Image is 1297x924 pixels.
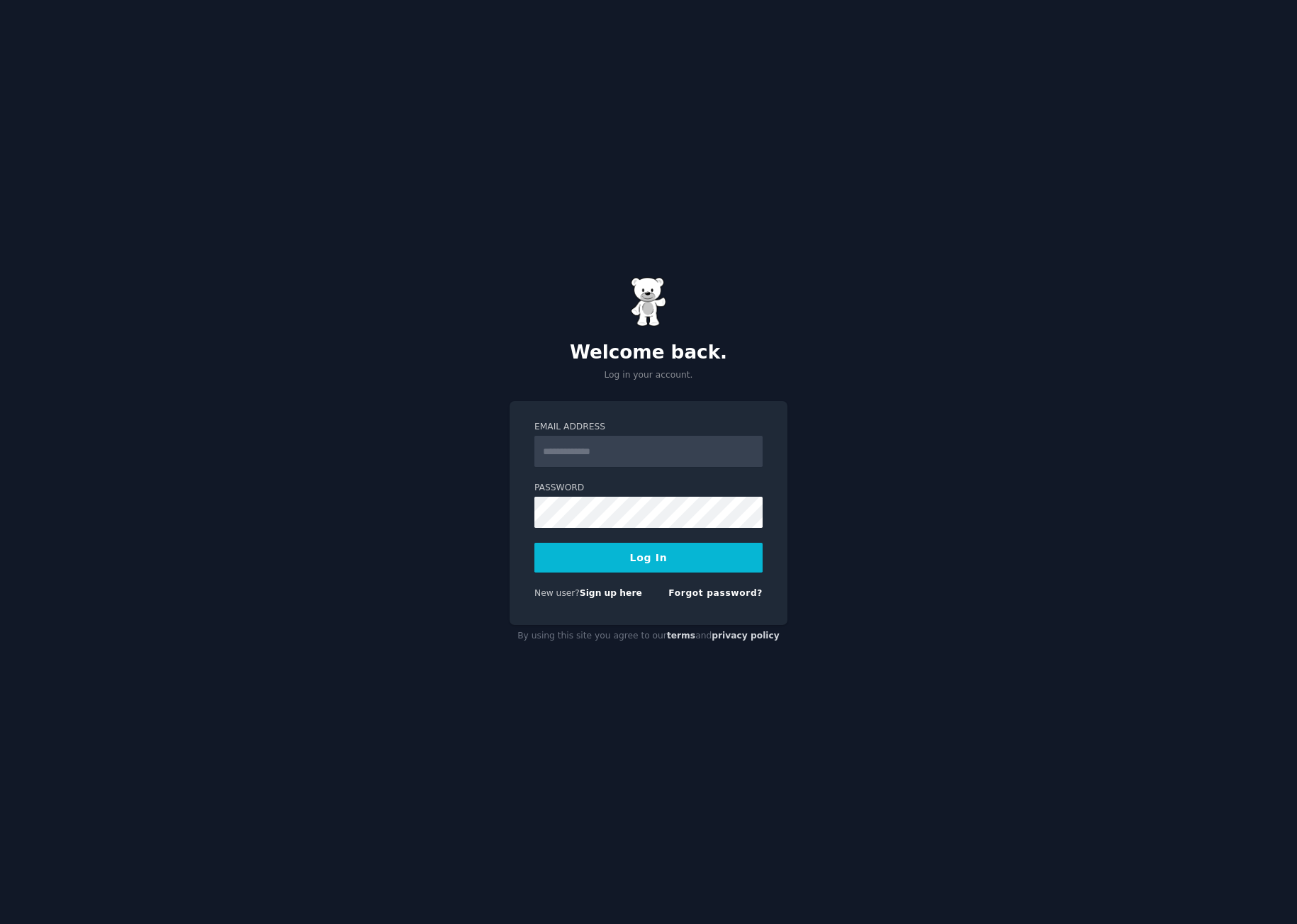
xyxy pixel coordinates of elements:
button: Log In [534,543,763,573]
span: New user? [534,588,580,598]
a: Sign up here [580,588,642,598]
p: Log in your account. [510,369,787,382]
a: privacy policy [712,631,780,641]
div: By using this site you agree to our and [510,625,787,648]
label: Password [534,482,763,495]
a: Forgot password? [668,588,763,598]
a: terms [667,631,695,641]
h2: Welcome back. [510,342,787,364]
img: Gummy Bear [631,277,666,327]
label: Email Address [534,421,763,434]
